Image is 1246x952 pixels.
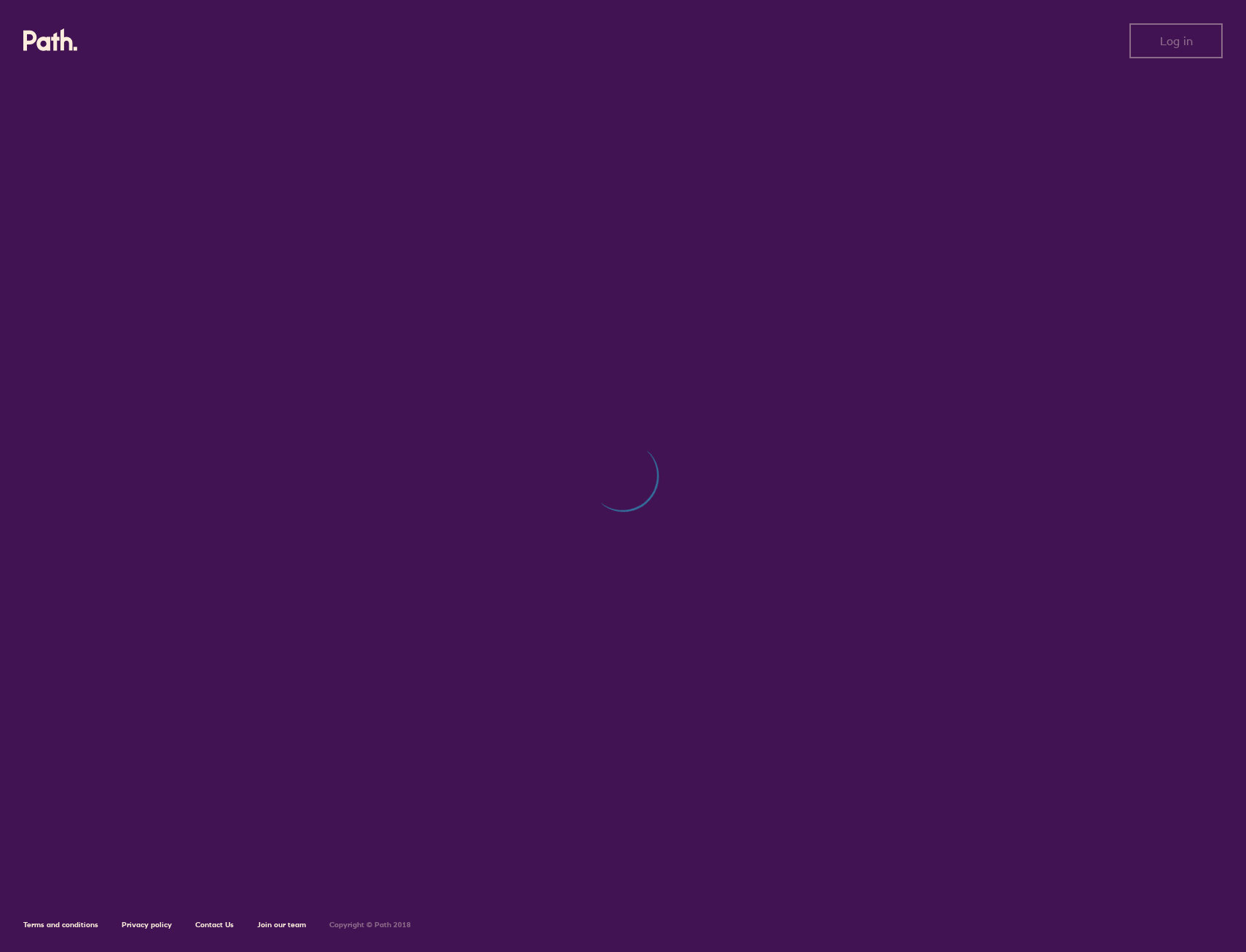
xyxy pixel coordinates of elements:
[257,920,306,929] a: Join our team
[1160,34,1193,47] span: Log in
[122,920,172,929] a: Privacy policy
[1129,23,1223,58] button: Log in
[195,920,234,929] a: Contact Us
[329,921,411,929] h6: Copyright © Path 2018
[23,920,98,929] a: Terms and conditions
